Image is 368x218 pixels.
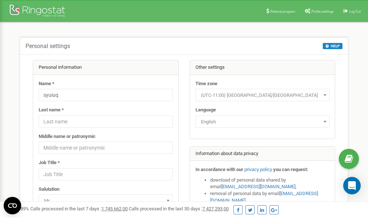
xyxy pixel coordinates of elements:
[273,167,308,172] strong: you can request:
[195,167,243,172] strong: In accordance with our
[101,206,128,211] u: 1 745 662,00
[198,90,327,100] span: (UTC-11:00) Pacific/Midway
[39,186,59,193] label: Salutation
[30,206,128,211] span: Calls processed in the last 7 days :
[39,168,173,181] input: Job Title
[39,194,173,207] span: Mr.
[210,177,330,190] li: download of personal data shared by email ,
[244,167,272,172] a: privacy policy
[202,206,229,211] u: 7 427 293,00
[195,89,330,101] span: (UTC-11:00) Pacific/Midway
[195,80,217,87] label: Time zone
[41,196,170,206] span: Mr.
[39,107,64,114] label: Last name *
[311,9,334,13] span: Profile settings
[39,133,96,140] label: Middle name or patronymic
[323,43,342,49] button: HELP
[39,115,173,128] input: Last name
[4,197,21,214] button: Open CMP widget
[26,43,70,49] h5: Personal settings
[39,142,173,154] input: Middle name or patronymic
[270,9,295,13] span: Referral program
[39,159,60,166] label: Job Title *
[39,80,54,87] label: Name *
[190,147,335,161] div: Information about data privacy
[195,115,330,128] span: English
[129,206,229,211] span: Calls processed in the last 30 days :
[349,9,361,13] span: Log Out
[190,60,335,75] div: Other settings
[198,117,327,127] span: English
[221,184,295,189] a: [EMAIL_ADDRESS][DOMAIN_NAME]
[39,89,173,101] input: Name
[343,177,361,194] div: Open Intercom Messenger
[195,107,216,114] label: Language
[33,60,178,75] div: Personal information
[210,190,330,204] li: removal of personal data by email ,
